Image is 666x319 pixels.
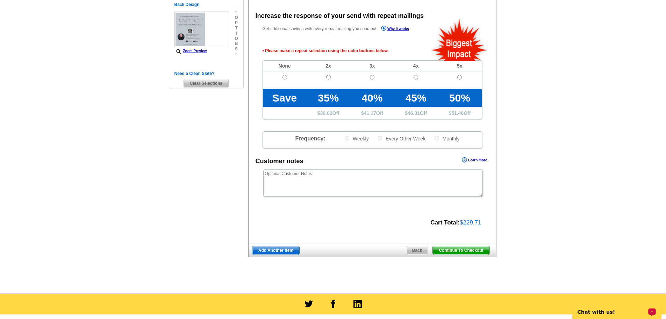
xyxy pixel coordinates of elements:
[350,89,394,107] td: 40%
[235,47,238,52] span: s
[438,61,481,71] td: 5x
[344,135,369,142] label: Weekly
[435,136,439,140] input: Monthly
[252,246,300,255] a: Add Another Item
[252,246,299,255] span: Add Another Item
[235,20,238,26] span: p
[235,41,238,47] span: n
[433,246,489,255] span: Continue To Checkout
[431,18,488,61] img: biggestImpact.png
[174,70,238,77] h5: Need a Clean Slate?
[320,110,332,116] span: 36.02
[364,110,376,116] span: 41.17
[256,11,424,21] div: Increase the response of your send with repeat mailings
[438,89,481,107] td: 50%
[174,12,229,48] img: small-thumb.jpg
[307,61,350,71] td: 2x
[451,110,464,116] span: 51.46
[460,219,481,226] span: $229.71
[406,246,429,255] a: Back
[256,157,303,166] div: Customer notes
[430,219,460,226] strong: Cart Total:
[394,89,438,107] td: 45%
[394,61,438,71] td: 4x
[438,107,481,119] td: $ Off
[174,49,207,53] a: Zoom Preview
[235,36,238,41] span: o
[350,61,394,71] td: 3x
[378,136,382,140] input: Every Other Week
[377,135,425,142] label: Every Other Week
[408,110,420,116] span: 46.31
[263,61,307,71] td: None
[350,107,394,119] td: $ Off
[263,41,482,60] span: • Please make a repeat selection using the radio buttons below.
[174,1,238,8] h5: Back Design
[184,79,228,88] span: Clear Selections
[235,26,238,31] span: t
[406,246,428,255] span: Back
[295,136,325,141] span: Frequency:
[235,10,238,15] span: »
[307,89,350,107] td: 35%
[462,157,487,163] a: Learn more
[235,31,238,36] span: i
[394,107,438,119] td: $ Off
[263,89,307,107] td: Save
[345,136,349,140] input: Weekly
[307,107,350,119] td: $ Off
[568,297,666,319] iframe: LiveChat chat widget
[434,135,460,142] label: Monthly
[235,52,238,57] span: »
[263,25,424,33] p: Get additional savings with every repeat mailing you send out.
[381,26,409,33] a: Why it works
[235,15,238,20] span: o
